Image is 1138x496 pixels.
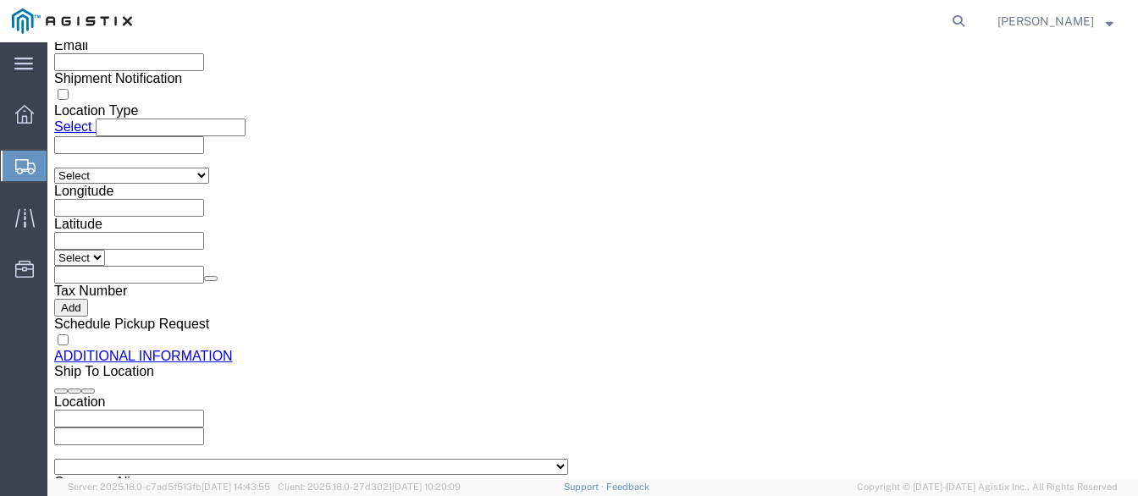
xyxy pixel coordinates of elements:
a: Feedback [606,482,649,492]
button: [PERSON_NAME] [997,11,1114,31]
span: [DATE] 14:43:55 [202,482,270,492]
span: Server: 2025.18.0-c7ad5f513fb [68,482,270,492]
iframe: FS Legacy Container [47,42,1138,478]
img: logo [12,8,132,34]
span: Copyright © [DATE]-[DATE] Agistix Inc., All Rights Reserved [857,480,1118,494]
span: JJ Bighorse [997,12,1094,30]
span: [DATE] 10:20:09 [392,482,461,492]
span: Client: 2025.18.0-27d3021 [278,482,461,492]
a: Support [564,482,606,492]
